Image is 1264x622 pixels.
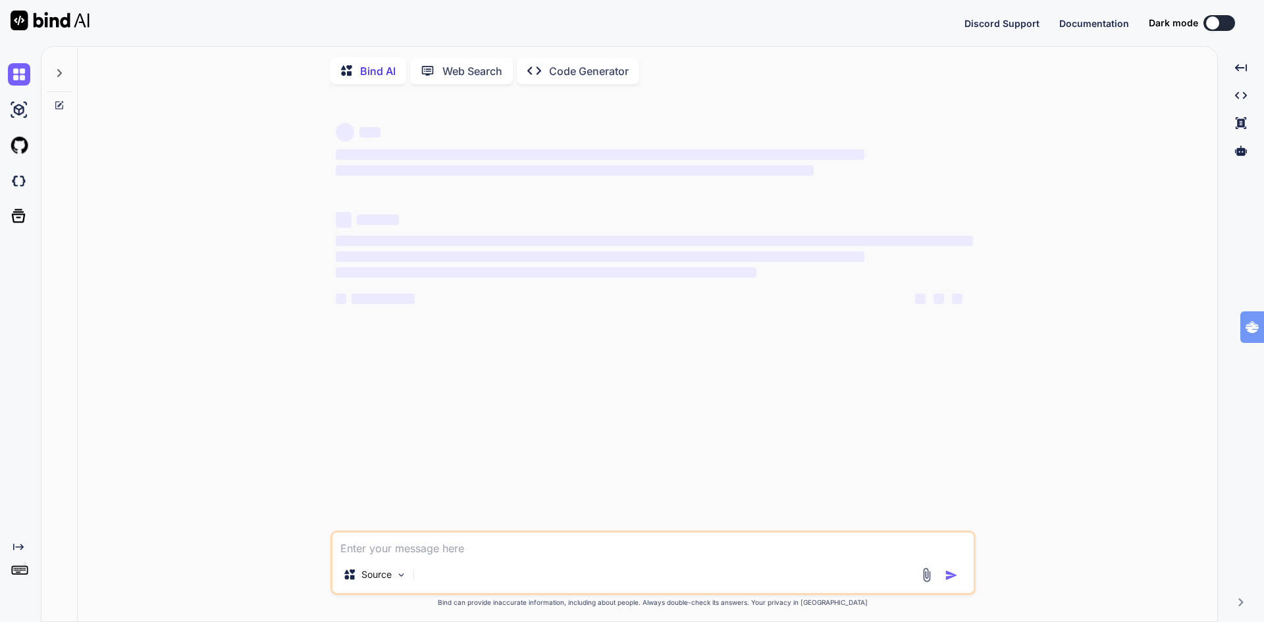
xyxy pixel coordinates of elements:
span: ‌ [336,251,864,262]
img: ai-studio [8,99,30,121]
span: ‌ [359,127,381,138]
img: chat [8,63,30,86]
button: Discord Support [964,16,1040,30]
span: Dark mode [1149,16,1198,30]
p: Bind AI [360,63,396,79]
span: ‌ [934,294,944,304]
img: githubLight [8,134,30,157]
span: ‌ [336,212,352,228]
img: Bind AI [11,11,90,30]
span: ‌ [336,123,354,142]
img: Pick Models [396,569,407,581]
img: icon [945,569,958,582]
span: ‌ [357,215,399,225]
span: ‌ [336,236,973,246]
img: darkCloudIdeIcon [8,170,30,192]
span: Discord Support [964,18,1040,29]
span: ‌ [352,294,415,304]
span: ‌ [336,149,864,160]
span: ‌ [336,294,346,304]
img: attachment [919,567,934,583]
p: Code Generator [549,63,629,79]
p: Source [361,568,392,581]
p: Web Search [442,63,502,79]
button: Documentation [1059,16,1129,30]
span: ‌ [336,165,814,176]
span: Documentation [1059,18,1129,29]
p: Bind can provide inaccurate information, including about people. Always double-check its answers.... [330,598,976,608]
span: ‌ [952,294,962,304]
span: ‌ [915,294,926,304]
span: ‌ [336,267,756,278]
